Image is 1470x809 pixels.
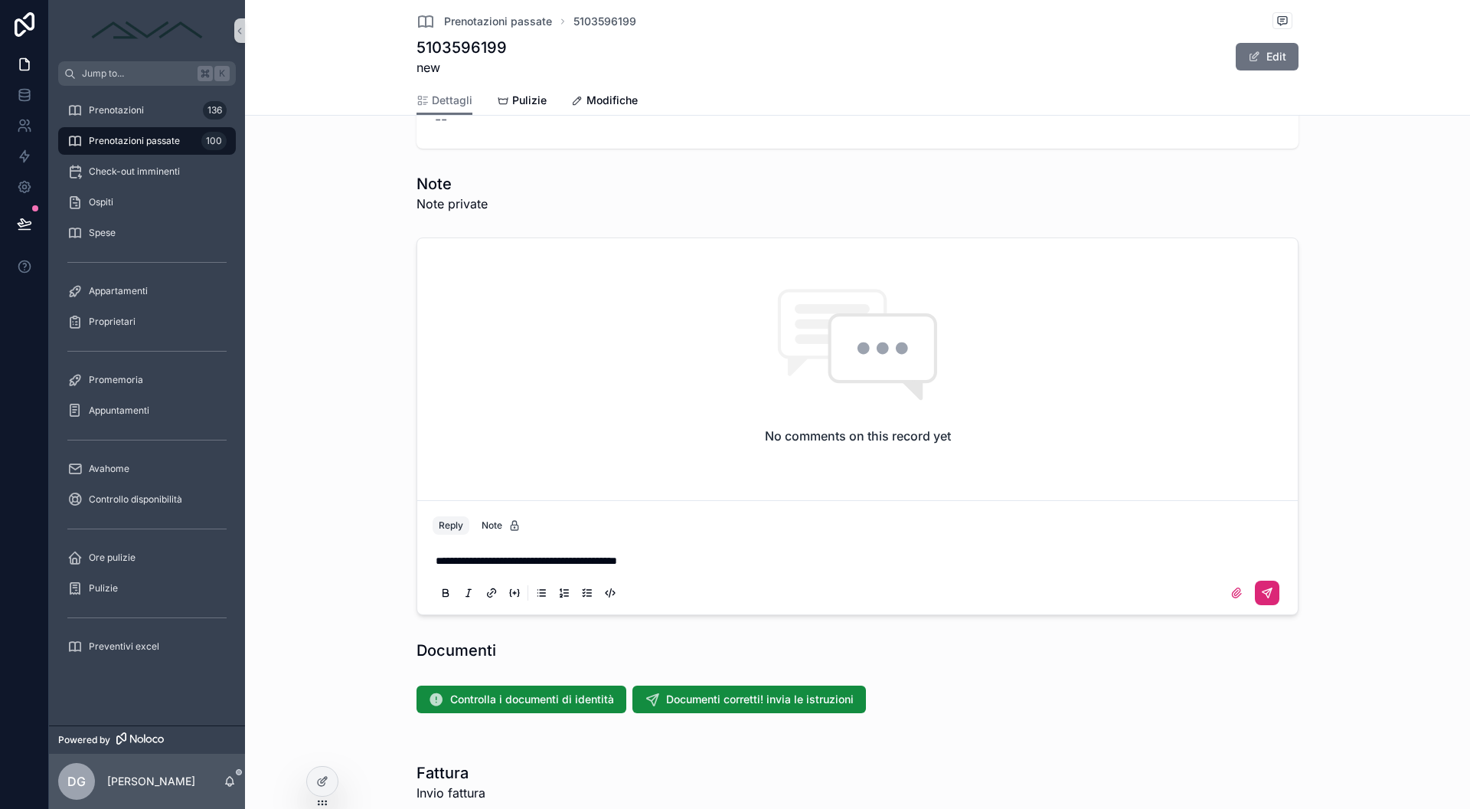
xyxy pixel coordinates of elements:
[89,552,136,564] span: Ore pulizie
[416,784,485,802] span: Invio fattura
[89,640,159,653] span: Preventivi excel
[58,633,236,660] a: Preventivi excel
[201,132,227,150] div: 100
[416,195,488,213] span: Note private
[58,97,236,124] a: Prenotazioni136
[433,516,469,535] button: Reply
[89,374,143,386] span: Promemoria
[89,104,144,116] span: Prenotazioni
[89,582,118,594] span: Pulizie
[416,37,507,58] h1: 5103596199
[89,165,180,178] span: Check-out imminenti
[571,87,638,117] a: Modifiche
[89,135,180,147] span: Prenotazioni passate
[416,762,485,784] h1: Fattura
[444,14,552,29] span: Prenotazioni passate
[58,188,236,216] a: Ospiti
[107,774,195,789] p: [PERSON_NAME]
[450,692,614,707] span: Controlla i documenti di identità
[89,316,136,328] span: Proprietari
[49,725,245,754] a: Powered by
[632,686,866,713] button: Documenti corretti! invia le istruzioni
[58,734,110,746] span: Powered by
[49,86,245,680] div: scrollable content
[67,772,86,791] span: DG
[416,686,626,713] button: Controlla i documenti di identità
[573,14,636,29] a: 5103596199
[765,427,951,445] h2: No comments on this record yet
[416,58,507,77] span: new
[89,196,113,208] span: Ospiti
[89,493,182,506] span: Controllo disponibilità
[512,93,547,108] span: Pulizie
[89,404,149,417] span: Appuntamenti
[416,173,488,195] h1: Note
[89,285,148,297] span: Appartamenti
[666,692,854,707] span: Documenti corretti! invia le istruzioni
[58,486,236,513] a: Controllo disponibilità
[86,18,208,43] img: App logo
[58,455,236,483] a: Avahome
[58,544,236,572] a: Ore pulizie
[482,519,521,532] div: Note
[89,227,116,239] span: Spese
[58,366,236,394] a: Promemoria
[432,93,472,108] span: Dettagli
[416,640,496,661] h1: Documenti
[82,67,191,80] span: Jump to...
[586,93,638,108] span: Modifiche
[58,158,236,185] a: Check-out imminenti
[475,516,527,535] button: Note
[58,308,236,336] a: Proprietari
[1236,43,1298,70] button: Edit
[497,87,547,117] a: Pulizie
[89,463,129,475] span: Avahome
[58,61,236,86] button: Jump to...K
[216,67,228,80] span: K
[58,397,236,424] a: Appuntamenti
[435,109,447,130] span: --
[416,87,472,116] a: Dettagli
[58,127,236,155] a: Prenotazioni passate100
[58,277,236,305] a: Appartamenti
[58,575,236,602] a: Pulizie
[58,219,236,247] a: Spese
[416,12,552,31] a: Prenotazioni passate
[203,101,227,120] div: 136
